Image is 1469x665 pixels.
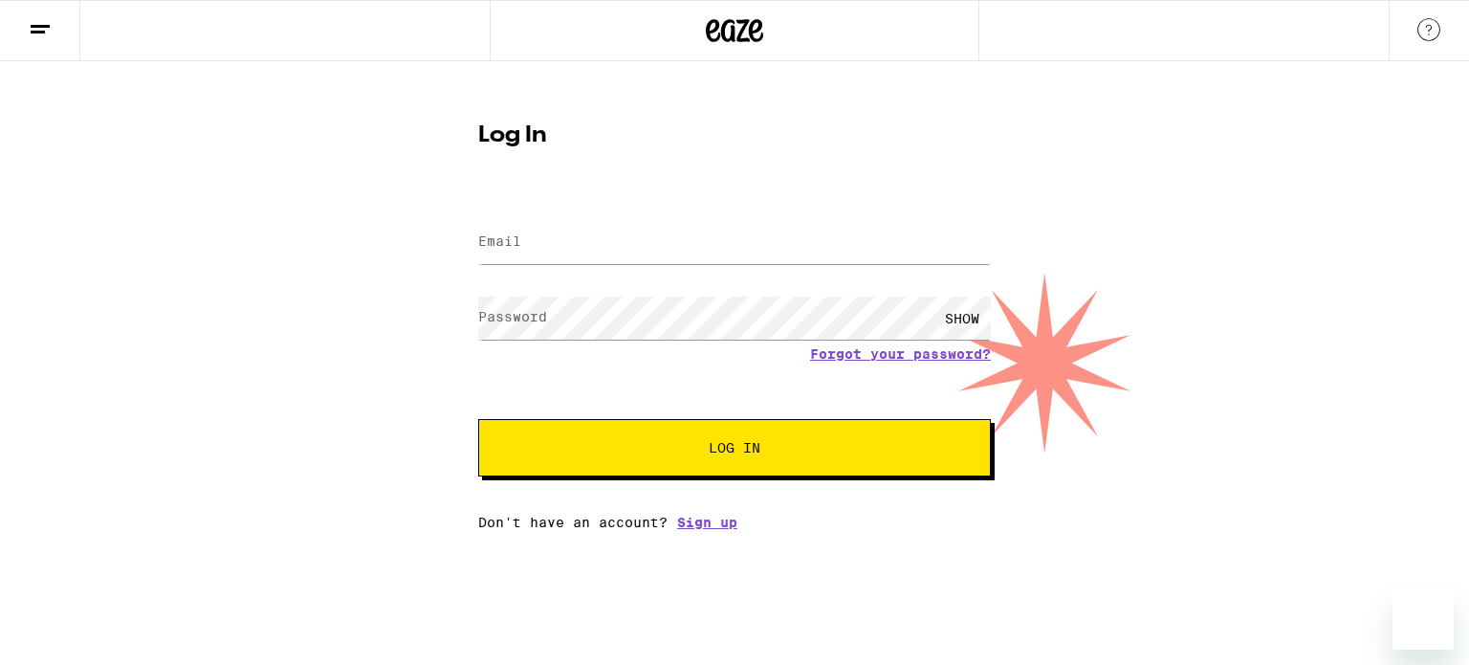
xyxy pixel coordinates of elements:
[709,441,760,454] span: Log In
[478,221,991,264] input: Email
[478,233,521,249] label: Email
[478,309,547,324] label: Password
[677,515,737,530] a: Sign up
[933,297,991,340] div: SHOW
[478,124,991,147] h1: Log In
[478,515,991,530] div: Don't have an account?
[810,346,991,362] a: Forgot your password?
[478,419,991,477] button: Log In
[1392,588,1454,650] iframe: Button to launch messaging window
